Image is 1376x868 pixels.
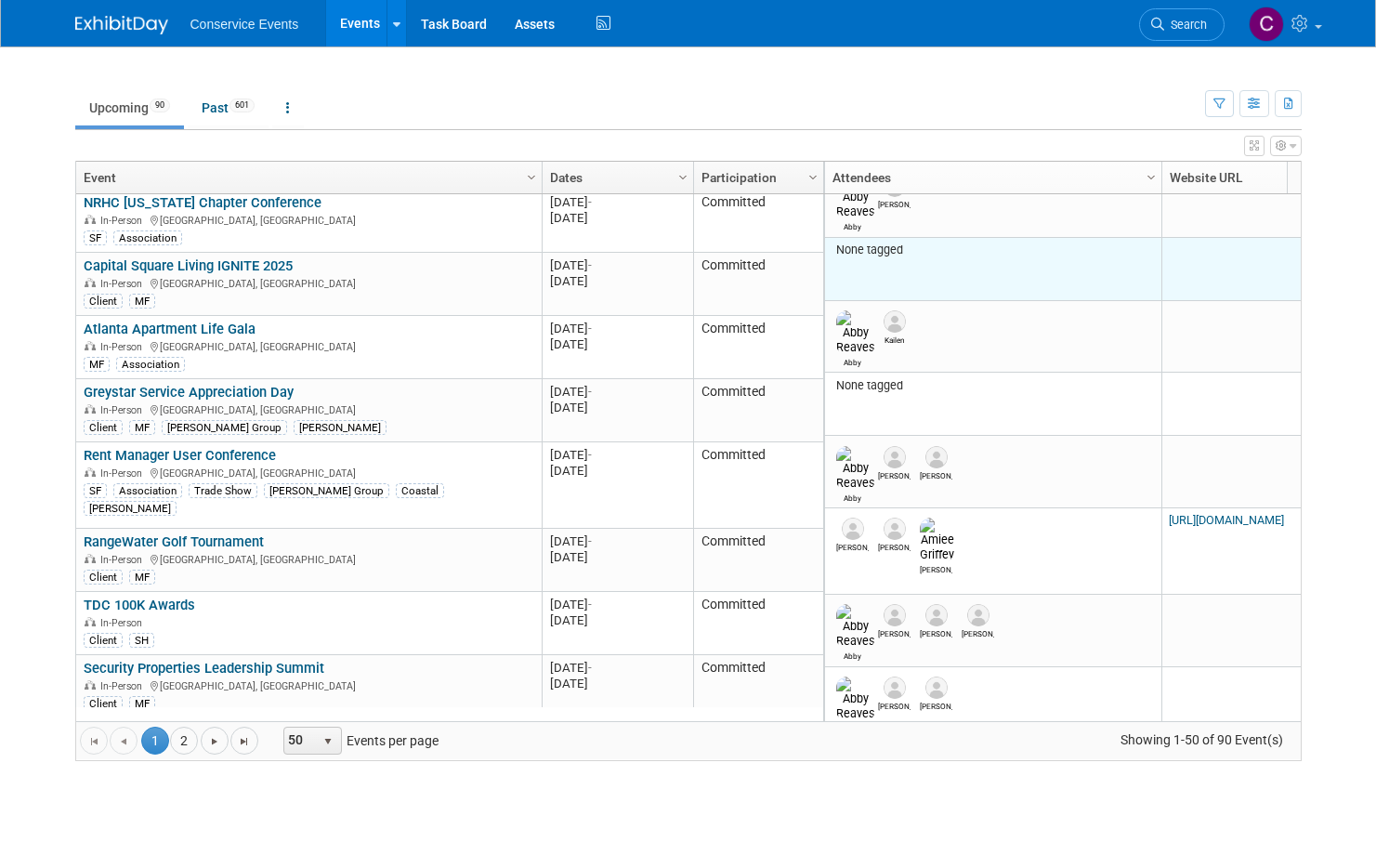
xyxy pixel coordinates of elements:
img: Kailen Wright [884,310,906,333]
div: [DATE] [550,336,685,352]
div: None tagged [832,378,1154,393]
a: 2 [170,727,198,755]
a: Atlanta Apartment Life Gala [84,321,256,337]
a: Past601 [188,90,269,125]
div: Association [116,357,185,372]
div: Kristin Pigg [920,626,952,638]
span: In-Person [100,467,148,480]
img: Ian Clark [884,518,906,540]
span: Go to the previous page [116,734,131,749]
a: NRHC [US_STATE] Chapter Conference [84,194,321,211]
img: Natalie Glabe Hansen [925,446,948,468]
div: [GEOGRAPHIC_DATA], [GEOGRAPHIC_DATA] [84,401,533,417]
div: Mary Lou Cabrera [920,699,952,711]
div: Client [84,294,123,309]
div: None tagged [832,243,1154,257]
span: - [588,195,592,209]
div: [PERSON_NAME] [84,501,177,516]
div: [DATE] [550,676,685,691]
div: Zach Beck [836,540,869,552]
div: SF [84,483,107,498]
div: SF [84,230,107,245]
span: - [588,322,592,335]
span: Column Settings [675,170,690,185]
div: Client [84,570,123,585]
div: Zach Beck [878,626,911,638]
a: Go to the next page [201,727,229,755]
img: Abby Reaves [836,446,875,491]
div: [DATE] [550,400,685,415]
div: Client [84,420,123,435]
div: Abby Reaves [836,491,869,503]
div: [DATE] [550,210,685,226]
div: [DATE] [550,549,685,565]
img: In-Person Event [85,404,96,414]
a: Search [1139,8,1225,41]
div: [DATE] [550,612,685,628]
span: Search [1164,18,1207,32]
div: [GEOGRAPHIC_DATA], [GEOGRAPHIC_DATA] [84,465,533,480]
span: Column Settings [1283,170,1298,185]
div: Abby Reaves [836,219,869,231]
a: Event [84,162,530,193]
span: Go to the next page [207,734,222,749]
a: Attendees [832,162,1149,193]
div: Kailen Wright [878,333,911,345]
img: Abby Reaves [836,175,875,219]
span: In-Person [100,680,148,692]
span: Column Settings [524,170,539,185]
a: Upcoming90 [75,90,184,125]
div: [GEOGRAPHIC_DATA], [GEOGRAPHIC_DATA] [84,551,533,567]
td: Committed [693,529,823,592]
div: MF [129,696,155,711]
div: Abby Reaves [836,649,869,661]
td: Committed [693,379,823,442]
div: [GEOGRAPHIC_DATA], [GEOGRAPHIC_DATA] [84,275,533,291]
div: Coastal [396,483,444,498]
span: In-Person [100,278,148,290]
span: In-Person [100,554,148,566]
a: Website URL [1170,162,1289,193]
a: Go to the last page [230,727,258,755]
img: In-Person Event [85,278,96,287]
span: select [321,734,335,749]
img: Abby Reaves [836,677,875,721]
a: [URL][DOMAIN_NAME] [1169,513,1284,527]
span: - [588,661,592,675]
div: Natalie Glabe Hansen [920,468,952,480]
a: Go to the first page [80,727,108,755]
span: Column Settings [1144,170,1159,185]
span: - [588,258,592,272]
a: TDC 100K Awards [84,597,195,613]
div: Client [84,696,123,711]
img: In-Person Event [85,467,96,477]
div: [DATE] [550,463,685,479]
a: Participation [701,162,811,193]
td: Committed [693,253,823,316]
span: 601 [229,99,255,112]
span: Go to the last page [237,734,252,749]
td: Committed [693,655,823,718]
span: 90 [150,99,170,112]
img: Zach Beck [884,604,906,626]
div: Association [113,230,182,245]
img: In-Person Event [85,554,96,563]
div: [GEOGRAPHIC_DATA], [GEOGRAPHIC_DATA] [84,677,533,693]
div: [DATE] [550,273,685,289]
td: Committed [693,442,823,529]
a: Greystar Service Appreciation Day [84,384,294,401]
div: [GEOGRAPHIC_DATA], [GEOGRAPHIC_DATA] [84,338,533,354]
img: Jennifer Love [884,677,906,699]
div: [DATE] [550,321,685,336]
span: 50 [284,728,316,754]
div: Jennifer Love [878,699,911,711]
div: [PERSON_NAME] Group [264,483,389,498]
a: Column Settings [521,162,542,190]
span: Showing 1-50 of 90 Event(s) [1103,727,1300,753]
span: - [588,448,592,462]
td: Committed [693,316,823,379]
div: [DATE] [550,384,685,400]
div: [DATE] [550,597,685,612]
a: Column Settings [1141,162,1161,190]
div: SH [129,633,154,648]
